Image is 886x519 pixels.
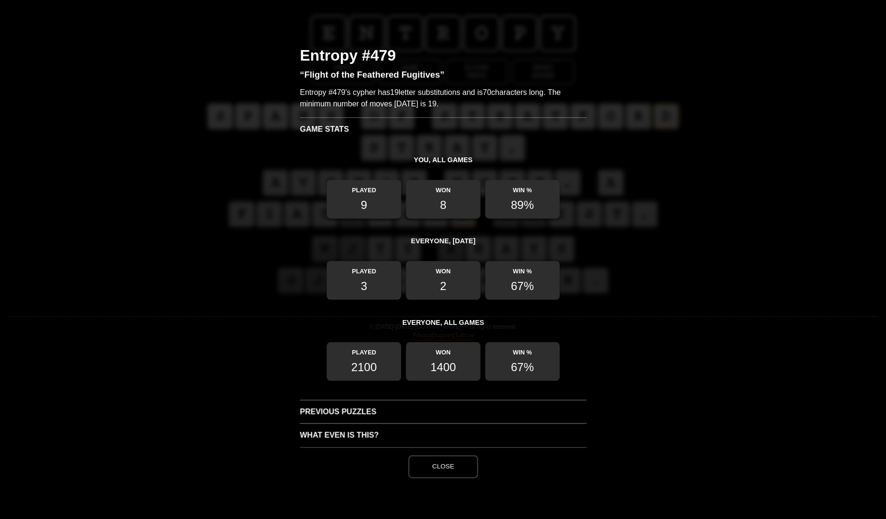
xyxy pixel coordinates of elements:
[406,180,480,194] h5: Won
[485,343,559,356] h5: Win %
[327,356,401,381] span: 2100
[406,261,480,275] h5: Won
[300,87,586,117] p: Entropy #479's cypher has letter substitutions and is characters long. The minimum number of move...
[327,194,401,218] span: 9
[300,48,586,71] h2: Entropy #479
[406,275,480,300] span: 2
[300,148,586,168] h4: You, all games
[485,275,559,300] span: 67%
[327,343,401,356] h5: Played
[300,230,586,250] h4: Everyone, [DATE]
[300,71,586,87] h3: “Flight of the Feathered Fugitives”
[406,343,480,356] h5: Won
[300,117,586,141] h3: Game Stats
[406,356,480,381] span: 1400
[327,261,401,275] h5: Played
[327,180,401,194] h5: Played
[300,424,586,447] h3: What even is this?
[485,180,559,194] h5: Win %
[406,194,480,218] span: 8
[485,261,559,275] h5: Win %
[300,311,586,331] h4: Everyone, all games
[300,400,586,424] h3: Previous Puzzles
[485,356,559,381] span: 67%
[483,88,491,96] span: 70
[485,194,559,218] span: 89%
[390,88,399,96] span: 19
[408,455,478,478] button: Close
[327,275,401,300] span: 3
